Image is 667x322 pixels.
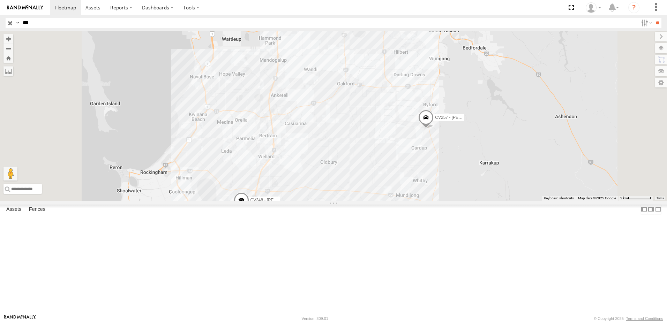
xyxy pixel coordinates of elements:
i: ? [628,2,639,13]
button: Keyboard shortcuts [544,196,574,201]
label: Fences [25,205,49,214]
a: Visit our Website [4,315,36,322]
a: Terms and Conditions [626,316,663,321]
label: Dock Summary Table to the Right [647,205,654,215]
label: Hide Summary Table [655,205,662,215]
img: rand-logo.svg [7,5,43,10]
label: Assets [3,205,25,214]
button: Zoom out [3,44,13,53]
div: © Copyright 2025 - [594,316,663,321]
span: CV348 - [PERSON_NAME] [250,198,301,203]
a: Terms (opens in new tab) [657,197,664,200]
span: Map data ©2025 Google [578,196,616,200]
button: Zoom in [3,34,13,44]
button: Map scale: 2 km per 62 pixels [618,196,653,201]
div: Karl Walsh [583,2,604,13]
label: Search Query [15,18,20,28]
label: Map Settings [655,78,667,87]
button: Zoom Home [3,53,13,63]
span: 2 km [620,196,628,200]
button: Drag Pegman onto the map to open Street View [3,167,17,181]
label: Search Filter Options [638,18,653,28]
span: CV257 - [PERSON_NAME] [435,115,486,120]
div: Version: 309.01 [302,316,328,321]
label: Dock Summary Table to the Left [640,205,647,215]
label: Measure [3,66,13,76]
